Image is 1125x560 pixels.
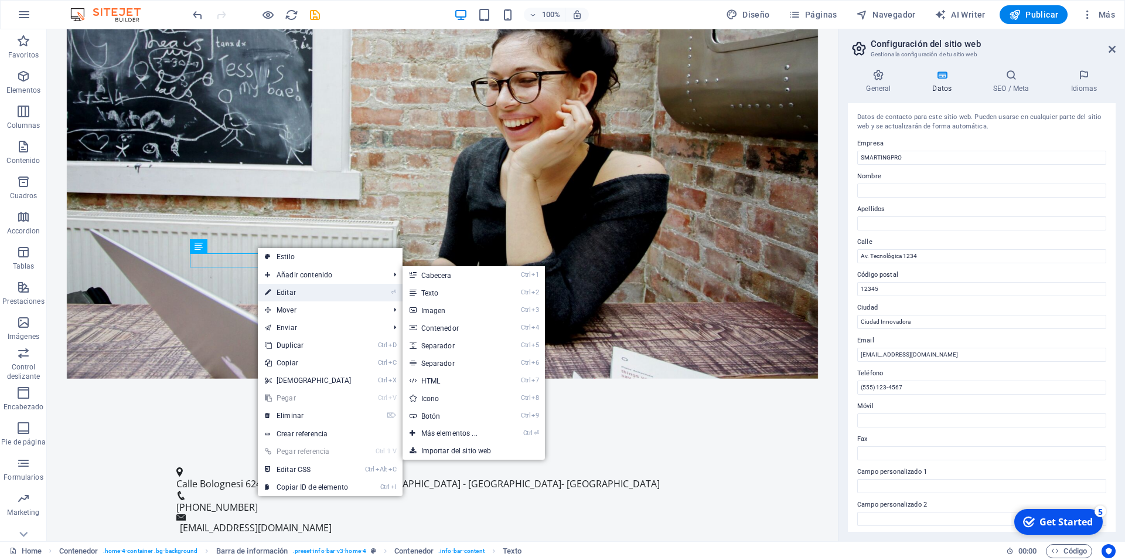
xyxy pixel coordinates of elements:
[7,226,40,236] p: Accordion
[285,8,298,22] i: Volver a cargar página
[258,461,359,478] a: CtrlAltCEditar CSS
[293,544,366,558] span: . preset-info-bar-v3-home-4
[394,544,434,558] span: Haz clic para seleccionar y doble clic para editar
[521,289,530,296] i: Ctrl
[388,466,397,473] i: C
[531,412,539,419] i: 9
[403,354,501,372] a: Ctrl6Separador
[403,372,501,389] a: Ctrl7HTML
[4,5,92,30] div: Get Started 5 items remaining, 0% complete
[258,425,403,443] a: Crear referencia
[857,137,1106,151] label: Empresa
[371,548,376,554] i: Este elemento es un preajuste personalizable
[871,49,1092,60] h3: Gestiona la configuración de tu sitio web
[378,341,387,349] i: Ctrl
[191,8,204,22] i: Deshacer: Cambiar texto (Ctrl+Z)
[376,466,387,473] i: Alt
[523,429,533,437] i: Ctrl
[258,407,359,425] a: ⌦Eliminar
[1082,9,1115,21] span: Más
[6,86,40,95] p: Elementos
[1027,547,1028,555] span: :
[726,9,770,21] span: Diseño
[1,437,45,447] p: Pie de página
[572,9,582,20] i: Al redimensionar, ajustar el nivel de zoom automáticamente para ajustarse al dispositivo elegido.
[216,544,288,558] span: Haz clic para seleccionar y doble clic para editar
[258,301,385,319] span: Mover
[857,301,1106,315] label: Ciudad
[403,301,501,319] a: Ctrl3Imagen
[133,492,285,505] a: [EMAIL_ADDRESS][DOMAIN_NAME]
[10,191,37,201] p: Cuadros
[376,447,385,455] i: Ctrl
[403,442,545,460] a: Importar del sitio web
[784,5,842,24] button: Páginas
[258,337,359,354] a: CtrlDDuplicar
[258,389,359,407] a: CtrlVPegar
[7,508,39,517] p: Marketing
[856,9,916,21] span: Navegador
[308,8,322,22] button: save
[378,394,387,402] i: Ctrl
[531,376,539,384] i: 7
[531,271,539,279] i: 1
[857,432,1106,446] label: Fax
[284,8,298,22] button: reload
[386,447,391,455] i: ⇧
[387,412,396,419] i: ⌦
[8,50,39,60] p: Favoritos
[59,544,522,558] nav: breadcrumb
[103,544,198,558] span: . home-4-container .bg-background
[857,235,1106,249] label: Calle
[59,544,98,558] span: Haz clic para seleccionar y doble clic para editar
[84,1,96,13] div: 5
[403,319,501,337] a: Ctrl4Contenedor
[4,402,43,412] p: Encabezado
[531,394,539,402] i: 8
[258,478,359,496] a: CtrlICopiar ID de elemento
[2,297,44,306] p: Prestaciones
[9,544,42,558] a: Haz clic para cancelar la selección y doble clic para abrir páginas
[914,69,975,94] h4: Datos
[1051,544,1087,558] span: Código
[393,447,396,455] i: V
[391,483,397,491] i: I
[1077,5,1120,24] button: Más
[524,8,565,22] button: 100%
[388,359,397,366] i: C
[521,394,530,402] i: Ctrl
[1009,9,1059,21] span: Publicar
[857,399,1106,413] label: Móvil
[503,544,521,558] span: Haz clic para seleccionar y doble clic para editar
[521,341,530,349] i: Ctrl
[789,9,837,21] span: Páginas
[521,359,530,366] i: Ctrl
[1018,544,1037,558] span: 00 00
[403,407,501,425] a: Ctrl9Botón
[403,337,501,354] a: Ctrl5Separador
[380,483,390,491] i: Ctrl
[391,289,396,296] i: ⏎
[521,271,530,279] i: Ctrl
[258,354,359,372] a: CtrlCCopiar
[857,498,1106,512] label: Campo personalizado 2
[521,376,530,384] i: Ctrl
[261,8,275,22] button: Haz clic para salir del modo de previsualización y seguir editando
[403,266,501,284] a: Ctrl1Cabecera
[857,465,1106,479] label: Campo personalizado 1
[8,332,39,341] p: Imágenes
[6,156,40,165] p: Contenido
[258,372,359,389] a: CtrlX[DEMOGRAPHIC_DATA]
[857,169,1106,184] label: Nombre
[857,268,1106,282] label: Código postal
[521,324,530,331] i: Ctrl
[531,359,539,366] i: 6
[521,306,530,314] i: Ctrl
[258,266,385,284] span: Añadir contenido
[848,69,914,94] h4: General
[403,284,501,301] a: Ctrl2Texto
[365,466,374,473] i: Ctrl
[190,8,204,22] button: undo
[258,443,359,460] a: Ctrl⇧VPegar referencia
[871,39,1116,49] h2: Configuración del sitio web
